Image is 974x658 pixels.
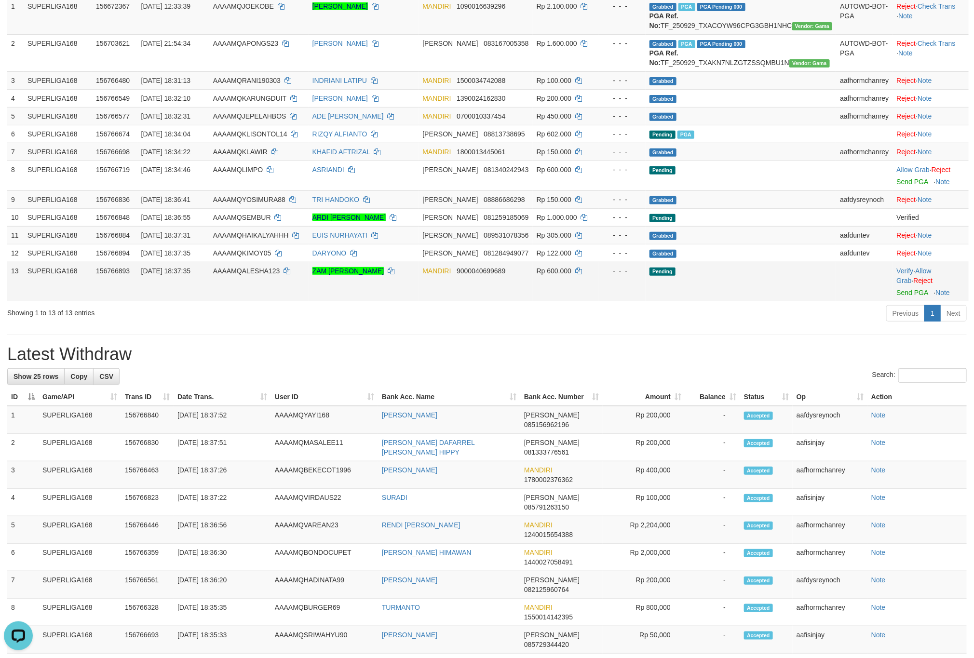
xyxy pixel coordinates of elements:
div: - - - [602,76,642,85]
td: 4 [7,89,24,107]
td: 10 [7,208,24,226]
span: [DATE] 18:31:13 [141,77,190,84]
span: Rp 150.000 [537,196,571,203]
span: Pending [649,214,676,222]
span: 156766836 [96,196,130,203]
b: PGA Ref. No: [649,49,678,67]
td: TF_250929_TXAKN7NLZGTZSSQMBU1N [646,34,836,71]
td: - [685,434,740,461]
td: Rp 100,000 [603,489,685,516]
div: - - - [602,111,642,121]
span: [DATE] 18:37:35 [141,267,190,275]
a: Previous [886,305,925,322]
span: MANDIRI [422,112,451,120]
td: SUPERLIGA168 [39,516,121,544]
a: Note [871,521,886,529]
span: PGA Pending [697,40,745,48]
a: Reject [897,40,916,47]
span: MANDIRI [524,466,553,474]
a: Note [918,94,932,102]
td: SUPERLIGA168 [24,190,92,208]
a: Reject [897,249,916,257]
td: 156766830 [121,434,174,461]
td: 3 [7,71,24,89]
span: [DATE] 18:34:46 [141,166,190,174]
a: [PERSON_NAME] [312,40,368,47]
span: Copy 08813738695 to clipboard [484,130,525,138]
td: SUPERLIGA168 [24,161,92,190]
span: Grabbed [649,196,676,204]
td: SUPERLIGA168 [24,244,92,262]
a: CSV [93,368,120,385]
th: Amount: activate to sort column ascending [603,388,685,406]
a: Reject [897,112,916,120]
span: [DATE] 18:37:31 [141,231,190,239]
span: AAAAMQHAIKALYAHHH [213,231,289,239]
td: aafdysreynoch [793,406,867,434]
a: DARYONO [312,249,347,257]
span: Rp 1.600.000 [537,40,577,47]
span: [PERSON_NAME] [422,40,478,47]
span: [PERSON_NAME] [524,439,580,446]
td: 6 [7,125,24,143]
span: Copy 1780002376362 to clipboard [524,476,573,483]
td: aafhormchanrey [836,107,893,125]
a: ZAM [PERSON_NAME] [312,267,384,275]
a: Note [918,77,932,84]
span: Rp 1.000.000 [537,214,577,221]
th: ID: activate to sort column descending [7,388,39,406]
span: Rp 600.000 [537,166,571,174]
span: Vendor URL: https://trx31.1velocity.biz [792,22,833,30]
span: 156766577 [96,112,130,120]
td: 2 [7,434,39,461]
a: Reject [897,77,916,84]
input: Search: [898,368,967,383]
div: - - - [602,94,642,103]
td: aafisinjay [793,489,867,516]
td: aafdysreynoch [836,190,893,208]
span: Copy 089531078356 to clipboard [484,231,528,239]
span: Marked by aafchhiseyha [678,40,695,48]
a: [PERSON_NAME] [382,466,437,474]
td: Rp 200,000 [603,434,685,461]
a: Reject [914,277,933,284]
b: PGA Ref. No: [649,12,678,29]
th: Action [867,388,967,406]
a: Note [918,112,932,120]
td: AAAAMQYAYI168 [271,406,378,434]
span: Pending [649,166,676,175]
span: AAAAMQYOSIMURA88 [213,196,285,203]
td: Rp 200,000 [603,406,685,434]
a: Note [936,178,950,186]
span: 156766894 [96,249,130,257]
td: 1 [7,406,39,434]
a: Reject [897,2,916,10]
span: Rp 450.000 [537,112,571,120]
td: 12 [7,244,24,262]
a: Reject [897,148,916,156]
a: Note [871,494,886,501]
span: 156766848 [96,214,130,221]
div: - - - [602,1,642,11]
td: aafduntev [836,226,893,244]
td: [DATE] 18:37:52 [174,406,271,434]
span: Copy 085791263150 to clipboard [524,503,569,511]
span: Copy [70,373,87,380]
td: AAAAMQVIRDAUS22 [271,489,378,516]
a: ASRIANDI [312,166,344,174]
a: Note [871,411,886,419]
div: - - - [602,147,642,157]
a: Send PGA [897,289,928,296]
span: 156703621 [96,40,130,47]
a: Reject [897,94,916,102]
span: 156766698 [96,148,130,156]
div: Showing 1 to 13 of 13 entries [7,304,399,318]
span: MANDIRI [422,148,451,156]
a: Note [871,439,886,446]
a: Note [898,49,913,57]
td: 156766823 [121,489,174,516]
span: Copy 1800013445061 to clipboard [457,148,505,156]
td: aafduntev [836,244,893,262]
span: [DATE] 18:34:04 [141,130,190,138]
a: Note [871,549,886,556]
